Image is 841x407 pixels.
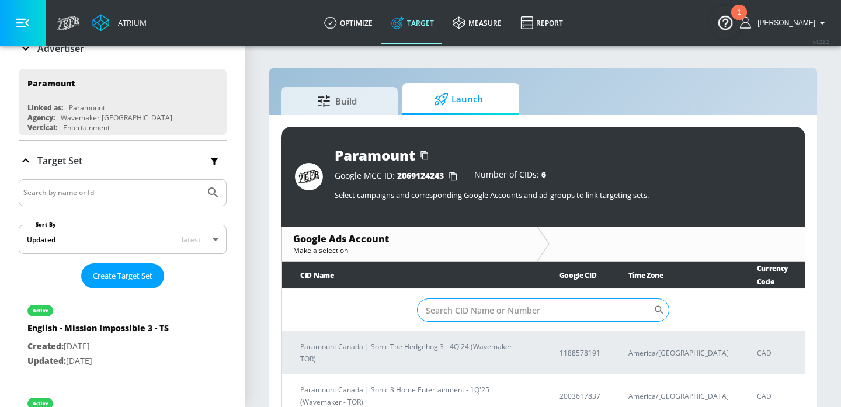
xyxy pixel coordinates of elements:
[33,401,48,406] div: active
[282,262,541,289] th: CID Name
[417,298,654,322] input: Search CID Name or Number
[69,103,105,113] div: Paramount
[27,340,64,352] span: Created:
[19,141,227,180] div: Target Set
[474,171,546,182] div: Number of CIDs:
[19,293,227,377] div: activeEnglish - Mission Impossible 3 - TSCreated:[DATE]Updated:[DATE]
[23,185,200,200] input: Search by name or Id
[282,227,537,261] div: Google Ads AccountMake a selection
[738,262,805,289] th: Currency Code
[113,18,147,28] div: Atrium
[335,190,791,200] p: Select campaigns and corresponding Google Accounts and ad-groups to link targeting sets.
[81,263,164,288] button: Create Target Set
[511,2,572,44] a: Report
[293,87,381,115] span: Build
[737,12,741,27] div: 1
[610,262,738,289] th: Time Zone
[740,16,829,30] button: [PERSON_NAME]
[709,6,742,39] button: Open Resource Center, 1 new notification
[27,355,66,366] span: Updated:
[757,390,796,402] p: CAD
[182,235,201,245] span: latest
[293,232,525,245] div: Google Ads Account
[628,390,729,402] p: America/[GEOGRAPHIC_DATA]
[37,42,84,55] p: Advertiser
[315,2,382,44] a: optimize
[33,308,48,314] div: active
[757,347,796,359] p: CAD
[382,2,443,44] a: Target
[300,340,531,365] p: Paramount Canada | Sonic The Hedgehog 3 - 4Q'24 (Wavemaker - TOR)
[559,347,600,359] p: 1188578191
[27,339,169,354] p: [DATE]
[27,354,169,368] p: [DATE]
[63,123,110,133] div: Entertainment
[19,69,227,135] div: ParamountLinked as:ParamountAgency:Wavemaker [GEOGRAPHIC_DATA]Vertical:Entertainment
[61,113,172,123] div: Wavemaker [GEOGRAPHIC_DATA]
[628,347,729,359] p: America/[GEOGRAPHIC_DATA]
[335,171,463,182] div: Google MCC ID:
[414,85,503,113] span: Launch
[813,39,829,45] span: v 4.22.2
[27,113,55,123] div: Agency:
[19,32,227,65] div: Advertiser
[27,322,169,339] div: English - Mission Impossible 3 - TS
[541,169,546,180] span: 6
[93,269,152,283] span: Create Target Set
[541,262,610,289] th: Google CID
[27,103,63,113] div: Linked as:
[753,19,815,27] span: login as: eugenia.kim@zefr.com
[27,235,55,245] div: Updated
[397,170,444,181] span: 2069124243
[27,123,57,133] div: Vertical:
[37,154,82,167] p: Target Set
[33,221,58,228] label: Sort By
[443,2,511,44] a: measure
[335,145,415,165] div: Paramount
[417,298,669,322] div: Search CID Name or Number
[92,14,147,32] a: Atrium
[27,78,75,89] div: Paramount
[293,245,525,255] div: Make a selection
[559,390,600,402] p: 2003617837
